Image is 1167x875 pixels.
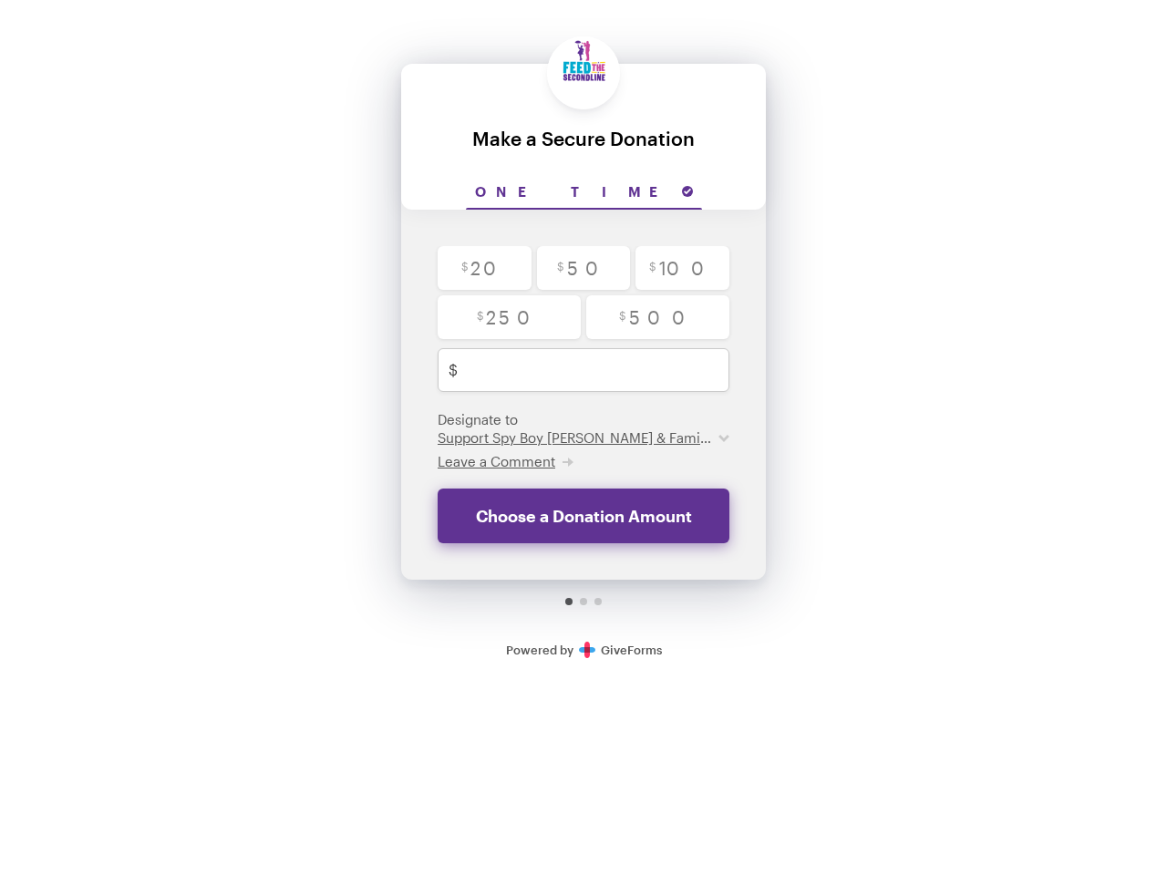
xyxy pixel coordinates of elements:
[419,128,748,149] div: Make a Secure Donation
[506,643,662,657] a: Secure DonationsPowered byGiveForms
[438,452,573,470] button: Leave a Comment
[438,410,729,447] div: Designate to
[438,453,555,469] span: Leave a Comment
[438,489,729,543] button: Choose a Donation Amount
